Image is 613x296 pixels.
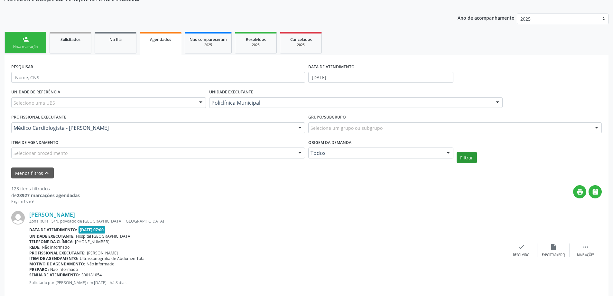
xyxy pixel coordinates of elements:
[11,72,305,83] input: Nome, CNS
[311,150,440,156] span: Todos
[17,192,80,198] strong: 28927 marcações agendadas
[50,267,78,272] span: Não informado
[592,188,599,196] i: 
[589,185,602,198] button: 
[87,261,114,267] span: Não informado
[308,72,453,83] input: Selecione um intervalo
[76,234,132,239] span: Hospital [GEOGRAPHIC_DATA]
[80,256,145,261] span: Ultrassonografia de Abdomen Total
[311,125,383,131] span: Selecione um grupo ou subgrupo
[11,138,59,148] label: Item de agendamento
[550,243,557,251] i: insert_drive_file
[87,250,118,256] span: [PERSON_NAME]
[60,37,80,42] span: Solicitados
[285,43,317,47] div: 2025
[22,36,29,43] div: person_add
[211,100,490,106] span: Policlínica Municipal
[11,185,80,192] div: 123 itens filtrados
[513,253,529,257] div: Resolvido
[308,62,355,72] label: DATA DE ATENDIMENTO
[29,239,74,244] b: Telefone da clínica:
[29,227,77,233] b: Data de atendimento:
[518,243,525,251] i: check
[75,239,109,244] span: [PHONE_NUMBER]
[14,150,68,157] span: Selecionar procedimento
[458,14,515,22] p: Ano de acompanhamento
[150,37,171,42] span: Agendados
[79,226,106,234] span: [DATE] 07:00
[11,87,60,97] label: UNIDADE DE REFERÊNCIA
[42,244,70,250] span: Não informado
[43,169,50,177] i: keyboard_arrow_up
[29,261,85,267] b: Motivo de agendamento:
[577,253,594,257] div: Mais ações
[14,100,55,106] span: Selecione uma UBS
[308,138,351,148] label: Origem da demanda
[109,37,122,42] span: Na fila
[11,167,54,179] button: Menos filtroskeyboard_arrow_up
[29,280,505,285] p: Solicitado por [PERSON_NAME] em [DATE] - há 8 dias
[240,43,272,47] div: 2025
[29,267,49,272] b: Preparo:
[542,253,565,257] div: Exportar (PDF)
[9,44,42,49] div: Nova marcação
[246,37,266,42] span: Resolvidos
[29,256,79,261] b: Item de agendamento:
[190,43,227,47] div: 2025
[14,125,292,131] span: Médico Cardiologista - [PERSON_NAME]
[576,188,583,196] i: print
[190,37,227,42] span: Não compareceram
[29,234,75,239] b: Unidade executante:
[582,243,589,251] i: 
[573,185,586,198] button: print
[11,192,80,199] div: de
[81,272,102,278] span: S00181054
[11,199,80,204] div: Página 1 de 9
[290,37,312,42] span: Cancelados
[308,112,346,122] label: Grupo/Subgrupo
[29,272,80,278] b: Senha de atendimento:
[29,211,75,218] a: [PERSON_NAME]
[29,244,41,250] b: Rede:
[11,112,66,122] label: PROFISSIONAL EXECUTANTE
[209,87,253,97] label: UNIDADE EXECUTANTE
[29,250,86,256] b: Profissional executante:
[29,218,505,224] div: Zona Rural, S/N, povoado de [GEOGRAPHIC_DATA], [GEOGRAPHIC_DATA]
[11,62,33,72] label: PESQUISAR
[457,152,477,163] button: Filtrar
[11,211,25,224] img: img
